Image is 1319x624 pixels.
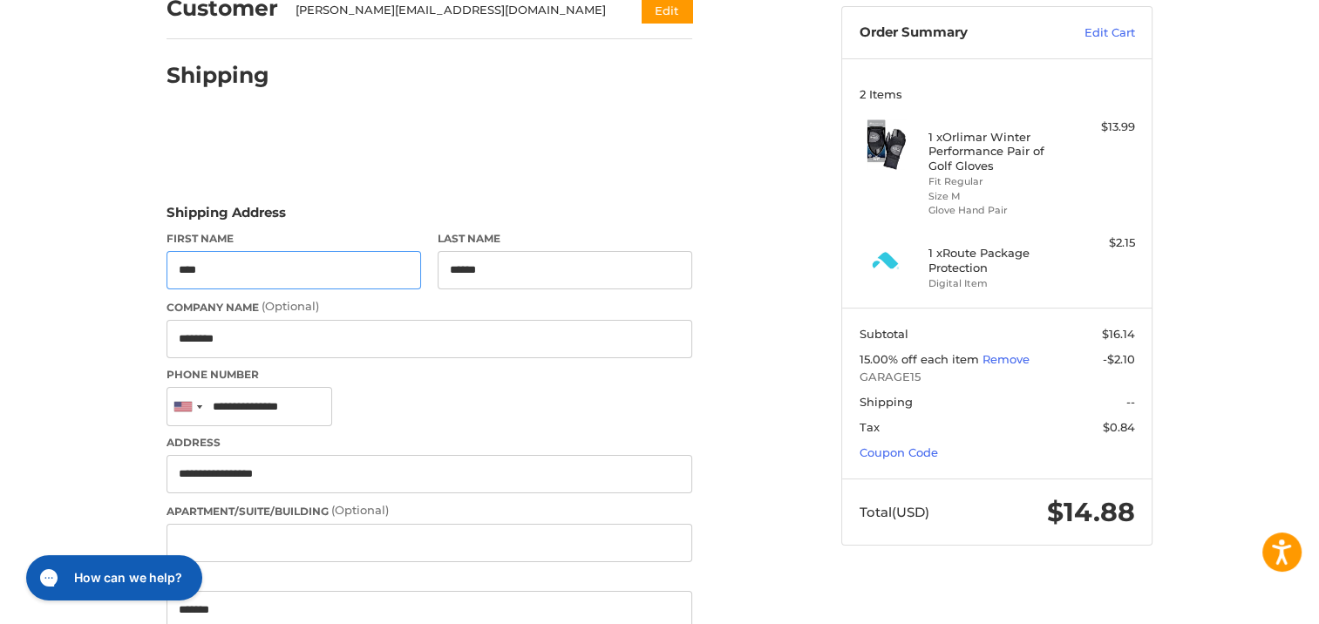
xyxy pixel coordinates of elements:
a: Coupon Code [860,445,938,459]
li: Digital Item [928,276,1062,291]
a: Edit Cart [1047,24,1135,42]
span: Subtotal [860,327,908,341]
span: Tax [860,420,880,434]
h4: 1 x Orlimar Winter Performance Pair of Golf Gloves [928,130,1062,173]
span: -- [1126,395,1135,409]
h3: Order Summary [860,24,1047,42]
li: Fit Regular [928,174,1062,189]
span: Total (USD) [860,504,929,520]
h2: Shipping [167,62,269,89]
span: $14.88 [1047,496,1135,528]
small: (Optional) [262,299,319,313]
li: Size M [928,189,1062,204]
label: First Name [167,231,421,247]
span: -$2.10 [1103,352,1135,366]
a: Remove [982,352,1030,366]
small: (Optional) [331,503,389,517]
label: Apartment/Suite/Building [167,502,692,519]
h3: 2 Items [860,87,1135,101]
span: GARAGE15 [860,369,1135,386]
li: Glove Hand Pair [928,203,1062,218]
div: $13.99 [1066,119,1135,136]
legend: Shipping Address [167,203,286,231]
span: 15.00% off each item [860,352,982,366]
div: United States: +1 [167,388,207,425]
span: Shipping [860,395,913,409]
div: [PERSON_NAME][EMAIL_ADDRESS][DOMAIN_NAME] [296,2,609,19]
span: $0.84 [1103,420,1135,434]
iframe: Gorgias live chat messenger [17,549,207,607]
h4: 1 x Route Package Protection [928,246,1062,275]
span: $16.14 [1102,327,1135,341]
label: Address [167,435,692,451]
label: Last Name [438,231,692,247]
label: City [167,571,692,587]
div: $2.15 [1066,234,1135,252]
label: Phone Number [167,367,692,383]
label: Company Name [167,298,692,315]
